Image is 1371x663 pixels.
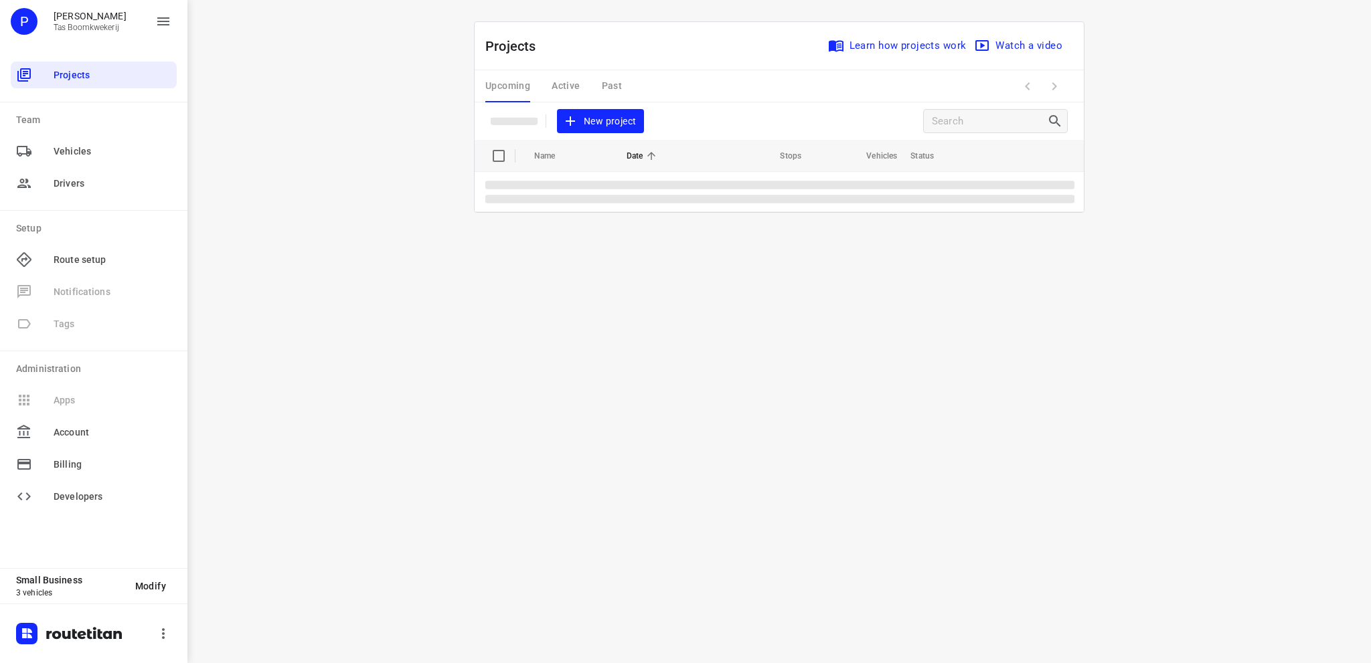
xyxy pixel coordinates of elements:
span: Available only on our Business plan [11,384,177,416]
p: Team [16,113,177,127]
span: Next Page [1041,73,1068,100]
span: Vehicles [54,145,171,159]
span: Name [534,148,573,164]
div: Route setup [11,246,177,273]
div: Projects [11,62,177,88]
p: 3 vehicles [16,588,125,597]
span: Date [627,148,661,164]
button: New project [557,109,644,134]
span: Billing [54,458,171,472]
p: Setup [16,221,177,235]
div: Vehicles [11,138,177,165]
button: Modify [125,574,177,598]
div: Drivers [11,170,177,197]
span: Account [54,425,171,440]
span: Previous Page [1014,73,1041,100]
span: Vehicles [849,148,897,164]
span: Modify [135,581,166,591]
p: Peter Tas [54,11,127,21]
span: Stops [762,148,801,164]
span: Available only on our Business plan [11,308,177,340]
input: Search projects [932,111,1047,132]
span: Available only on our Business plan [11,276,177,308]
div: Billing [11,451,177,478]
div: Search [1047,113,1067,129]
p: Tas Boomkwekerij [54,23,127,32]
div: Developers [11,483,177,510]
p: Administration [16,362,177,376]
p: Small Business [16,575,125,585]
span: Route setup [54,253,171,267]
span: Status [910,148,951,164]
p: Projects [485,36,547,56]
span: Drivers [54,177,171,191]
span: New project [565,113,636,130]
div: Account [11,419,177,446]
span: Developers [54,490,171,504]
span: Projects [54,68,171,82]
div: P [11,8,37,35]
